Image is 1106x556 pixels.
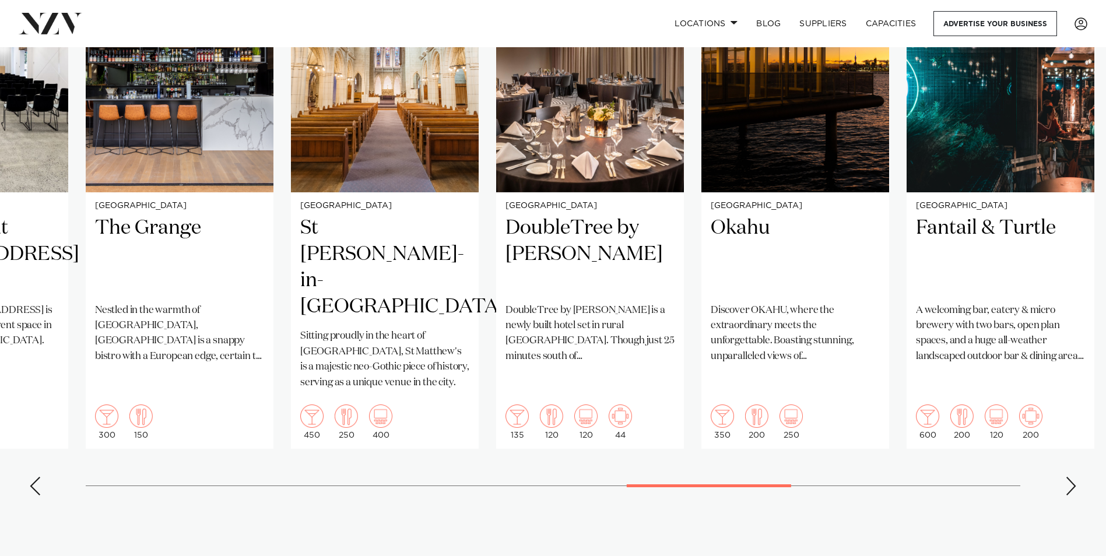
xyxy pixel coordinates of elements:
[711,303,880,364] p: Discover OKAHU, where the extraordinary meets the unforgettable. Boasting stunning, unparalleled ...
[985,404,1008,428] img: theatre.png
[711,202,880,210] small: [GEOGRAPHIC_DATA]
[916,303,1085,364] p: A welcoming bar, eatery & micro brewery with two bars, open plan spaces, and a huge all-weather l...
[745,404,768,439] div: 200
[369,404,392,439] div: 400
[780,404,803,428] img: theatre.png
[747,11,790,36] a: BLOG
[916,202,1085,210] small: [GEOGRAPHIC_DATA]
[745,404,768,428] img: dining.png
[540,404,563,439] div: 120
[369,404,392,428] img: theatre.png
[540,404,563,428] img: dining.png
[95,404,118,439] div: 300
[933,11,1057,36] a: Advertise your business
[916,404,939,428] img: cocktail.png
[300,404,324,428] img: cocktail.png
[950,404,974,428] img: dining.png
[985,404,1008,439] div: 120
[300,329,469,390] p: Sitting proudly in the heart of [GEOGRAPHIC_DATA], St Matthew's is a majestic neo-Gothic piece of...
[711,404,734,428] img: cocktail.png
[711,215,880,294] h2: Okahu
[129,404,153,439] div: 150
[300,215,469,320] h2: St [PERSON_NAME]-in-[GEOGRAPHIC_DATA]
[505,303,675,364] p: DoubleTree by [PERSON_NAME] is a newly built hotel set in rural [GEOGRAPHIC_DATA]. Though just 25...
[95,404,118,428] img: cocktail.png
[335,404,358,439] div: 250
[300,404,324,439] div: 450
[1019,404,1042,439] div: 200
[856,11,926,36] a: Capacities
[505,202,675,210] small: [GEOGRAPHIC_DATA]
[574,404,598,439] div: 120
[916,215,1085,294] h2: Fantail & Turtle
[95,303,264,364] p: Nestled in the warmth of [GEOGRAPHIC_DATA], [GEOGRAPHIC_DATA] is a snappy bistro with a European ...
[609,404,632,428] img: meeting.png
[916,404,939,439] div: 600
[505,404,529,439] div: 135
[335,404,358,428] img: dining.png
[505,215,675,294] h2: DoubleTree by [PERSON_NAME]
[19,13,82,34] img: nzv-logo.png
[95,215,264,294] h2: The Grange
[574,404,598,428] img: theatre.png
[609,404,632,439] div: 44
[665,11,747,36] a: Locations
[1019,404,1042,428] img: meeting.png
[300,202,469,210] small: [GEOGRAPHIC_DATA]
[711,404,734,439] div: 350
[505,404,529,428] img: cocktail.png
[95,202,264,210] small: [GEOGRAPHIC_DATA]
[129,404,153,428] img: dining.png
[790,11,856,36] a: SUPPLIERS
[950,404,974,439] div: 200
[780,404,803,439] div: 250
